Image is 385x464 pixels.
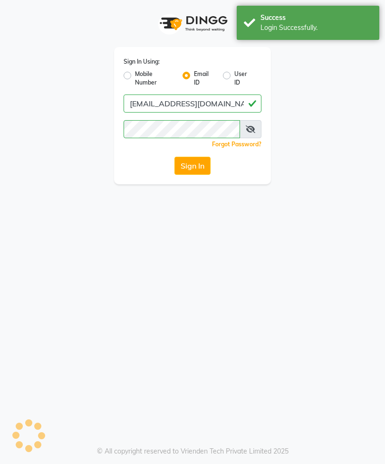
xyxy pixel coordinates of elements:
label: User ID [234,70,254,87]
button: Sign In [174,157,211,175]
input: Username [124,120,240,138]
label: Mobile Number [135,70,175,87]
label: Email ID [194,70,215,87]
div: Success [260,13,372,23]
img: logo1.svg [154,9,231,38]
label: Sign In Using: [124,57,160,66]
input: Username [124,95,261,113]
div: Login Successfully. [260,23,372,33]
a: Forgot Password? [212,141,261,148]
